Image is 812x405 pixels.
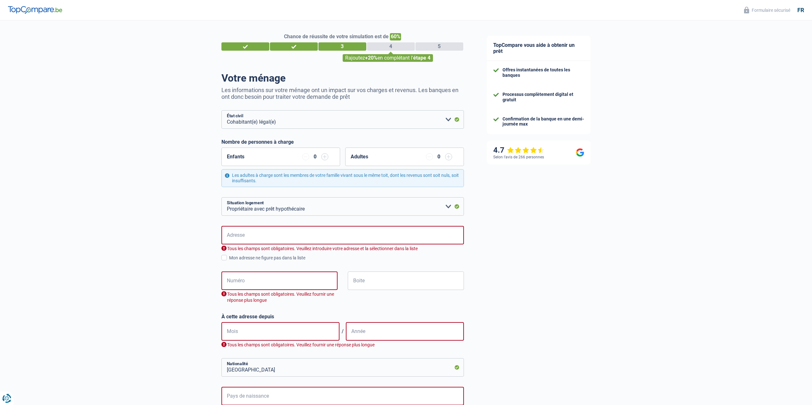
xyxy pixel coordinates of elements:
[227,154,244,159] label: Enfants
[493,146,545,155] div: 4.7
[221,169,464,187] div: Les adultes à charge sont les membres de votre famille vivant sous le même toit, dont les revenus...
[339,328,346,334] span: /
[503,92,584,103] div: Processus complètement digital et gratuit
[221,42,269,51] div: 1
[365,55,377,61] span: +20%
[221,314,464,320] label: À cette adresse depuis
[343,54,433,62] div: Rajoutez en complétant l'
[351,154,368,159] label: Adultes
[221,72,464,84] h1: Votre ménage
[367,42,415,51] div: 4
[221,342,464,348] div: Tous les champs sont obligatoires. Veuillez fournir une réponse plus longue
[221,322,339,341] input: MM
[503,67,584,78] div: Offres instantanées de toutes les banques
[487,36,591,61] div: TopCompare vous aide à obtenir un prêt
[221,358,464,377] input: Belgique
[270,42,318,51] div: 2
[493,155,544,159] div: Selon l’avis de 266 personnes
[221,246,464,252] div: Tous les champs sont obligatoires. Veuillez introduire votre adresse et la sélectionner dans la l...
[415,42,463,51] div: 5
[221,291,338,303] div: Tous les champs sont obligatoires. Veuillez fournir une réponse plus longue
[221,139,294,145] label: Nombre de personnes à charge
[346,322,464,341] input: AAAA
[740,5,794,15] button: Formulaire sécurisé
[229,255,464,261] div: Mon adresse ne figure pas dans la liste
[436,154,442,159] div: 0
[8,6,62,14] img: TopCompare Logo
[797,7,804,14] div: fr
[312,154,318,159] div: 0
[390,33,401,40] span: 60%
[284,33,389,40] span: Chance de réussite de votre simulation est de
[318,42,366,51] div: 3
[413,55,430,61] span: étape 4
[503,116,584,127] div: Confirmation de la banque en une demi-journée max
[221,226,464,244] input: Sélectionnez votre adresse dans la barre de recherche
[221,87,464,100] p: Les informations sur votre ménage ont un impact sur vos charges et revenus. Les banques en ont do...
